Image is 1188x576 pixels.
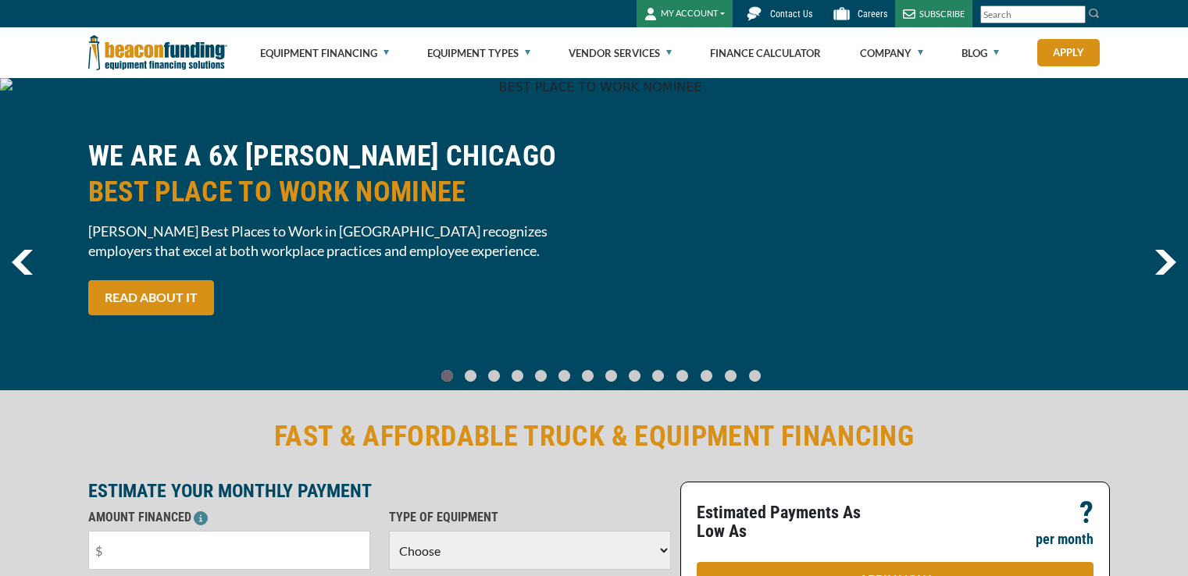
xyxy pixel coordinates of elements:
input: Search [980,5,1086,23]
img: Beacon Funding Corporation logo [88,27,227,78]
span: Contact Us [770,9,812,20]
a: Go To Slide 11 [697,369,716,382]
a: Go To Slide 7 [602,369,621,382]
a: previous [12,250,33,275]
span: BEST PLACE TO WORK NOMINEE [88,174,585,210]
a: Clear search text [1069,9,1082,21]
a: Go To Slide 12 [721,369,740,382]
p: ? [1079,503,1093,522]
a: Go To Slide 3 [508,369,527,382]
input: $ [88,531,370,570]
a: READ ABOUT IT [88,280,214,315]
a: Go To Slide 5 [555,369,574,382]
a: Go To Slide 6 [579,369,598,382]
span: Careers [858,9,887,20]
img: Left Navigator [12,250,33,275]
a: Go To Slide 9 [649,369,668,382]
a: Vendor Services [569,28,672,78]
a: Go To Slide 10 [672,369,692,382]
p: per month [1036,530,1093,549]
p: AMOUNT FINANCED [88,508,370,527]
img: Search [1088,7,1101,20]
a: Go To Slide 0 [438,369,457,382]
a: Equipment Financing [260,28,389,78]
a: Go To Slide 8 [626,369,644,382]
a: Go To Slide 4 [532,369,551,382]
a: Blog [961,28,999,78]
h2: FAST & AFFORDABLE TRUCK & EQUIPMENT FINANCING [88,418,1101,454]
a: Company [860,28,923,78]
a: Go To Slide 2 [485,369,504,382]
a: next [1154,250,1176,275]
p: ESTIMATE YOUR MONTHLY PAYMENT [88,482,671,500]
span: [PERSON_NAME] Best Places to Work in [GEOGRAPHIC_DATA] recognizes employers that excel at both wo... [88,222,585,261]
a: Go To Slide 13 [745,369,765,382]
img: Right Navigator [1154,250,1176,275]
h2: WE ARE A 6X [PERSON_NAME] CHICAGO [88,138,585,210]
a: Apply [1037,39,1100,66]
a: Finance Calculator [710,28,821,78]
p: TYPE OF EQUIPMENT [389,508,671,527]
a: Equipment Types [427,28,530,78]
p: Estimated Payments As Low As [697,503,886,541]
a: Go To Slide 1 [462,369,480,382]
